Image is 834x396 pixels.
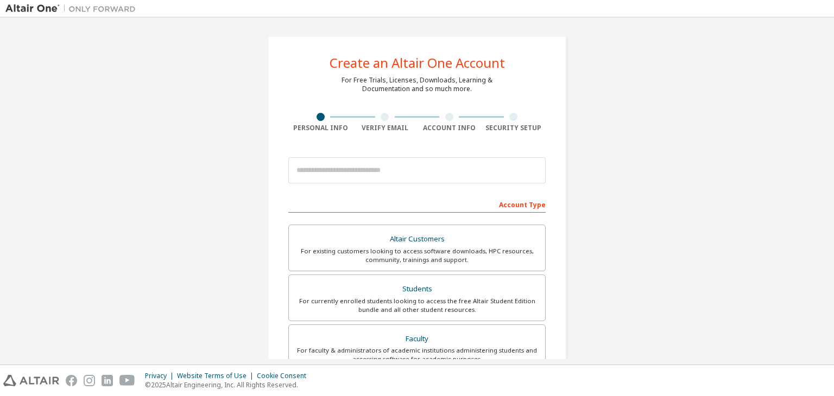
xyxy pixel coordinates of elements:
img: youtube.svg [119,375,135,386]
div: Security Setup [482,124,546,132]
div: For faculty & administrators of academic institutions administering students and accessing softwa... [295,346,539,363]
div: Privacy [145,372,177,380]
div: For Free Trials, Licenses, Downloads, Learning & Documentation and so much more. [342,76,492,93]
div: Altair Customers [295,232,539,247]
div: Personal Info [288,124,353,132]
div: For existing customers looking to access software downloads, HPC resources, community, trainings ... [295,247,539,264]
div: Create an Altair One Account [330,56,505,69]
div: Students [295,282,539,297]
img: facebook.svg [66,375,77,386]
img: instagram.svg [84,375,95,386]
div: For currently enrolled students looking to access the free Altair Student Edition bundle and all ... [295,297,539,314]
p: © 2025 Altair Engineering, Inc. All Rights Reserved. [145,380,313,389]
img: Altair One [5,3,141,14]
div: Website Terms of Use [177,372,257,380]
div: Account Type [288,195,546,213]
div: Faculty [295,331,539,347]
img: altair_logo.svg [3,375,59,386]
img: linkedin.svg [102,375,113,386]
div: Verify Email [353,124,418,132]
div: Cookie Consent [257,372,313,380]
div: Account Info [417,124,482,132]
